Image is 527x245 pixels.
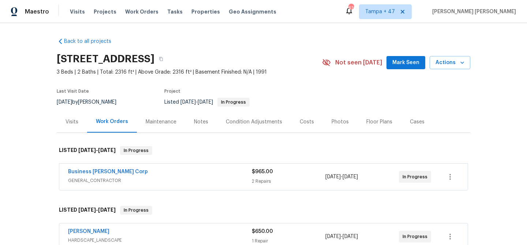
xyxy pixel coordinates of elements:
span: - [78,207,116,212]
span: [DATE] [78,148,96,153]
span: Properties [191,8,220,15]
span: [DATE] [98,207,116,212]
span: [DATE] [98,148,116,153]
div: Maintenance [146,118,176,126]
span: $965.00 [252,169,273,174]
span: In Progress [121,147,152,154]
div: Work Orders [96,118,128,125]
button: Actions [430,56,470,70]
h6: LISTED [59,146,116,155]
a: Back to all projects [57,38,127,45]
span: In Progress [218,100,249,104]
div: 2 Repairs [252,178,325,185]
span: Project [164,89,180,93]
span: Mark Seen [392,58,419,67]
span: - [180,100,213,105]
span: [DATE] [343,234,358,239]
button: Copy Address [154,52,168,66]
span: Last Visit Date [57,89,89,93]
span: GENERAL_CONTRACTOR [68,177,252,184]
div: LISTED [DATE]-[DATE]In Progress [57,198,470,222]
a: Business [PERSON_NAME] Corp [68,169,148,174]
span: [DATE] [325,234,341,239]
span: Geo Assignments [229,8,276,15]
span: In Progress [121,207,152,214]
span: $650.00 [252,229,273,234]
span: [DATE] [343,174,358,179]
div: Floor Plans [366,118,392,126]
div: Photos [332,118,349,126]
span: - [78,148,116,153]
div: Condition Adjustments [226,118,282,126]
h2: [STREET_ADDRESS] [57,55,154,63]
span: Tasks [167,9,183,14]
span: In Progress [403,173,430,181]
span: In Progress [403,233,430,240]
span: Maestro [25,8,49,15]
span: Projects [94,8,116,15]
span: [DATE] [78,207,96,212]
span: Visits [70,8,85,15]
h6: LISTED [59,206,116,215]
span: Tampa + 47 [365,8,395,15]
a: [PERSON_NAME] [68,229,109,234]
span: [DATE] [180,100,196,105]
span: [DATE] [198,100,213,105]
div: Costs [300,118,314,126]
div: Notes [194,118,208,126]
span: - [325,233,358,240]
span: HARDSCAPE_LANDSCAPE [68,237,252,244]
div: Cases [410,118,425,126]
div: 1 Repair [252,237,325,245]
span: - [325,173,358,181]
span: [DATE] [57,100,72,105]
div: LISTED [DATE]-[DATE]In Progress [57,139,470,162]
span: Actions [436,58,464,67]
span: [PERSON_NAME] [PERSON_NAME] [429,8,516,15]
span: Not seen [DATE] [335,59,382,66]
span: 3 Beds | 2 Baths | Total: 2316 ft² | Above Grade: 2316 ft² | Basement Finished: N/A | 1991 [57,68,322,76]
div: 610 [348,4,354,12]
span: Work Orders [125,8,158,15]
button: Mark Seen [386,56,425,70]
div: Visits [66,118,78,126]
div: by [PERSON_NAME] [57,98,125,107]
span: Listed [164,100,250,105]
span: [DATE] [325,174,341,179]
